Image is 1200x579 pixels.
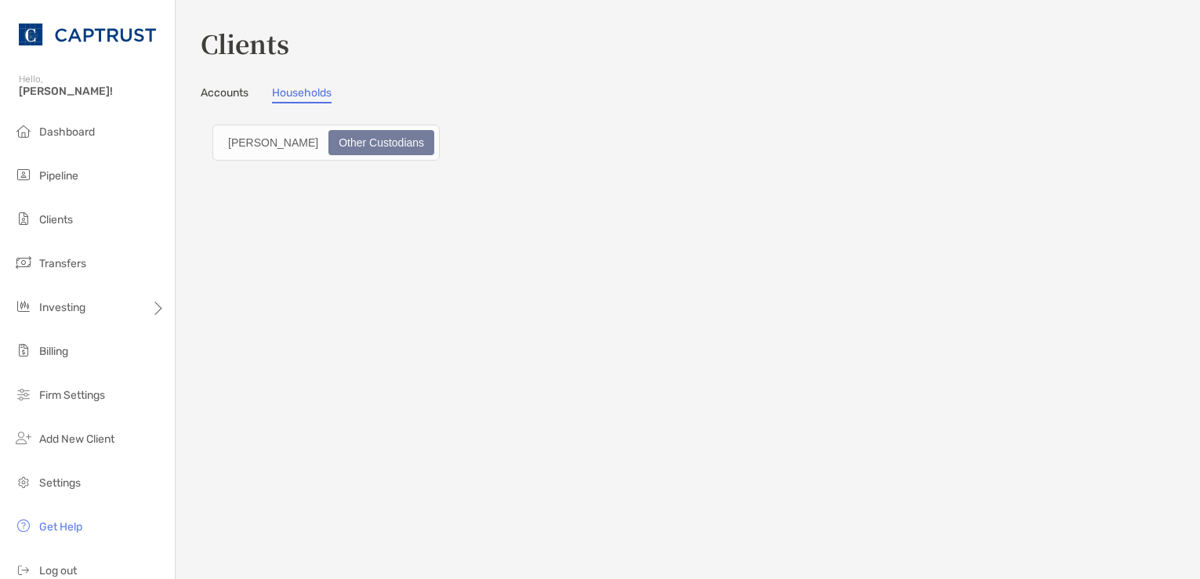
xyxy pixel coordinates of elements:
[212,125,440,161] div: segmented control
[14,165,33,184] img: pipeline icon
[39,213,73,226] span: Clients
[39,476,81,490] span: Settings
[14,472,33,491] img: settings icon
[219,132,327,154] div: Zoe
[201,25,1175,61] h3: Clients
[14,121,33,140] img: dashboard icon
[201,86,248,103] a: Accounts
[39,345,68,358] span: Billing
[19,85,165,98] span: [PERSON_NAME]!
[14,209,33,228] img: clients icon
[39,389,105,402] span: Firm Settings
[39,125,95,139] span: Dashboard
[14,429,33,447] img: add_new_client icon
[14,560,33,579] img: logout icon
[39,169,78,183] span: Pipeline
[39,301,85,314] span: Investing
[14,341,33,360] img: billing icon
[39,564,77,577] span: Log out
[272,86,332,103] a: Households
[14,297,33,316] img: investing icon
[19,6,156,63] img: CAPTRUST Logo
[14,385,33,403] img: firm-settings icon
[330,132,433,154] div: Other Custodians
[39,520,82,534] span: Get Help
[39,432,114,446] span: Add New Client
[14,253,33,272] img: transfers icon
[39,257,86,270] span: Transfers
[14,516,33,535] img: get-help icon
